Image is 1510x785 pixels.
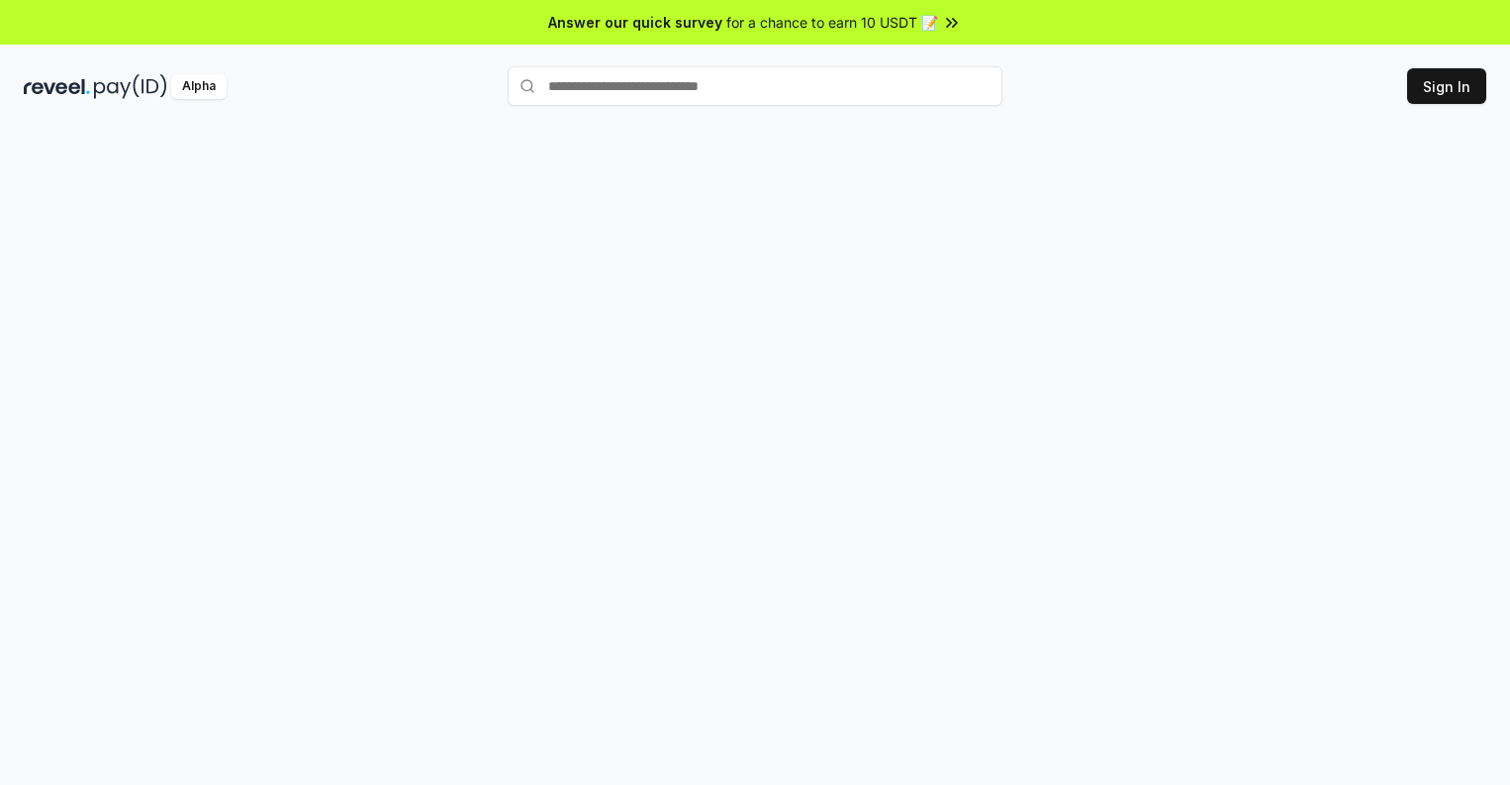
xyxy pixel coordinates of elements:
[548,12,722,33] span: Answer our quick survey
[24,74,90,99] img: reveel_dark
[726,12,938,33] span: for a chance to earn 10 USDT 📝
[94,74,167,99] img: pay_id
[171,74,227,99] div: Alpha
[1407,68,1486,104] button: Sign In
